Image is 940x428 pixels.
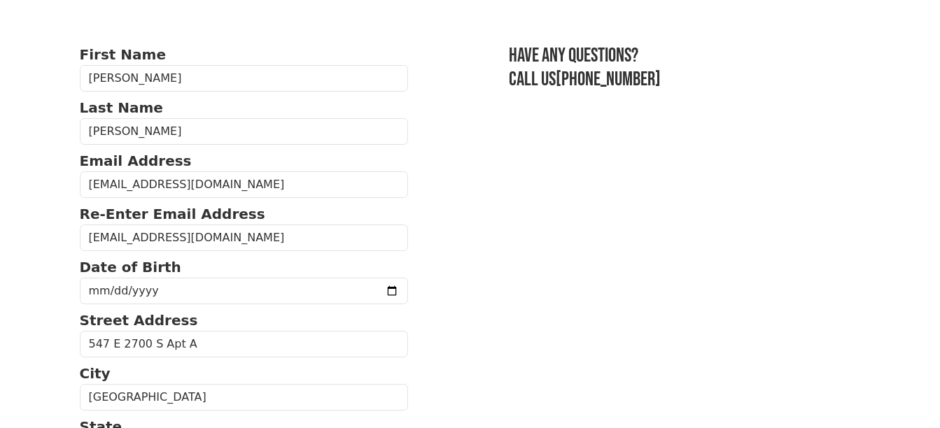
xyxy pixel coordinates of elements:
[509,44,860,68] h3: Have any questions?
[80,46,166,63] strong: First Name
[80,259,181,276] strong: Date of Birth
[80,118,409,145] input: Last Name
[80,65,409,92] input: First Name
[509,68,860,92] h3: Call us
[556,68,661,91] a: [PHONE_NUMBER]
[80,384,409,411] input: City
[80,152,192,169] strong: Email Address
[80,365,111,382] strong: City
[80,99,163,116] strong: Last Name
[80,312,198,329] strong: Street Address
[80,224,409,251] input: Re-Enter Email Address
[80,331,409,357] input: Street Address
[80,206,265,222] strong: Re-Enter Email Address
[80,171,409,198] input: Email Address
